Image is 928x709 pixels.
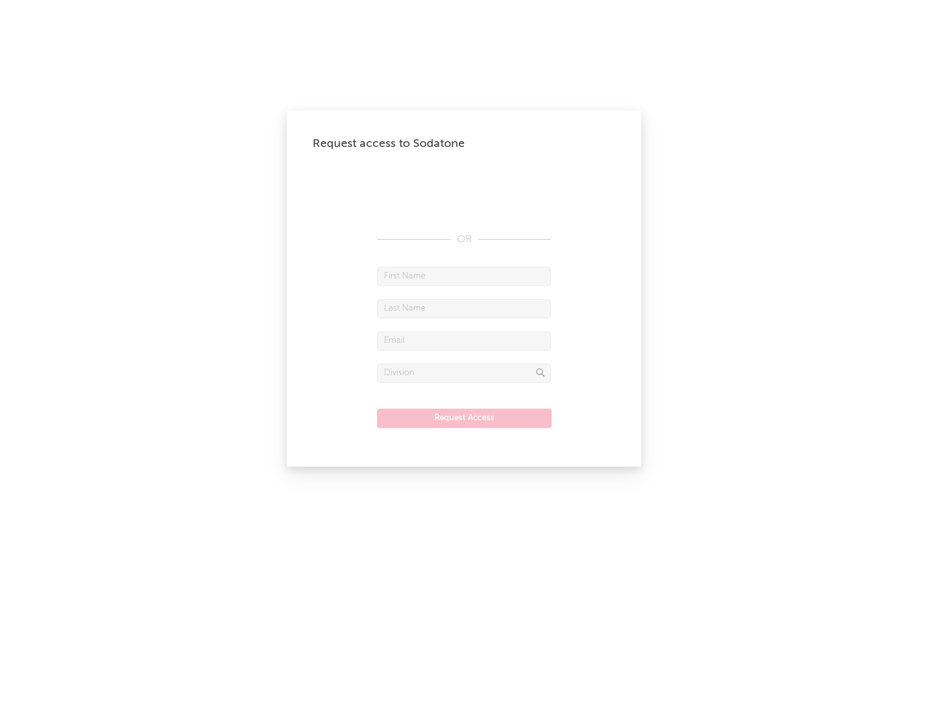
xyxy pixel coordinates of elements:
input: First Name [377,267,551,286]
div: OR [377,232,551,248]
input: Last Name [377,299,551,318]
input: Division [377,364,551,383]
button: Request Access [377,409,552,428]
input: Email [377,331,551,351]
div: Request access to Sodatone [313,136,615,151]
